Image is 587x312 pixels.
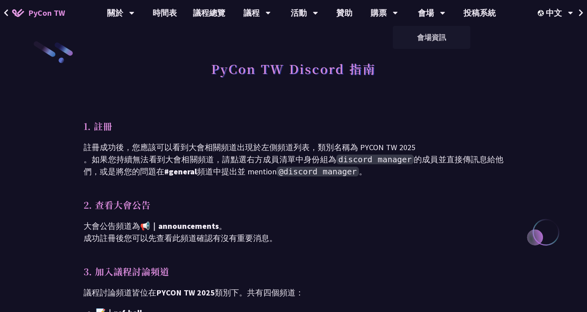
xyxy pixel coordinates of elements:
span: #general [164,166,197,176]
a: 會場資訊 [393,28,470,47]
span: PYCON TW 2025 [156,287,215,297]
img: Home icon of PyCon TW 2025 [12,9,24,17]
span: PyCon TW [28,7,65,19]
img: Locale Icon [538,10,546,16]
p: 2. 查看大會公告 [84,198,503,212]
p: 1. 註冊 [84,119,503,133]
span: @discord manager [277,167,359,176]
h1: PyCon TW Discord 指南 [211,57,376,81]
p: 註冊成功後，您應該可以看到大會相關頻道出現於左側頻道列表，類別名稱為 PYCON TW 2025 。如果您持續無法看到大會相關頻道，請點選右方成員清單中身份組為 的成員並直接傳訊息給他們，或是將... [84,141,503,178]
p: 議程討論頻道皆位在 類別下。共有四個頻道： [84,287,503,299]
p: 大會公告頻道為 。 成功註冊後您可以先查看此頻道確認有沒有重要消息。 [84,220,503,244]
a: PyCon TW [4,3,73,23]
span: discord manager [336,155,414,164]
span: 📢｜announcements [140,221,219,231]
p: 3. 加入議程討論頻道 [84,264,503,278]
